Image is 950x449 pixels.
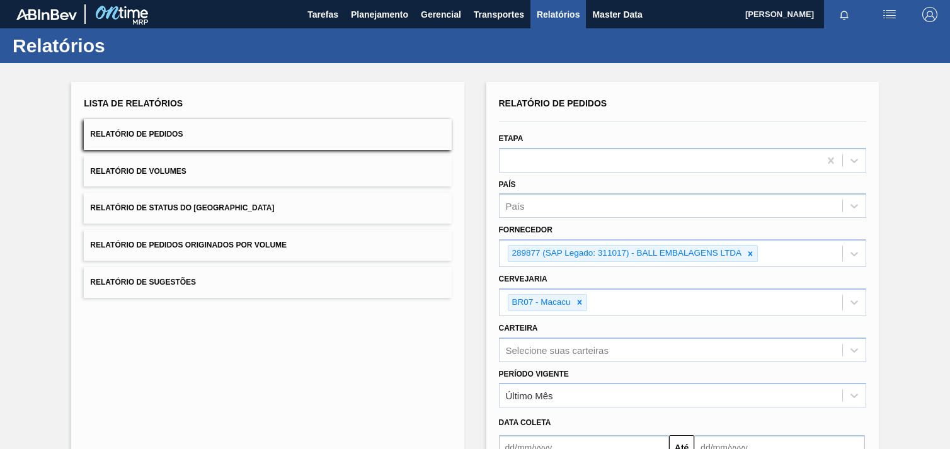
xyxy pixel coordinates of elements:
img: Logout [922,7,937,22]
span: Planejamento [351,7,408,22]
span: Relatório de Volumes [90,167,186,176]
div: Selecione suas carteiras [506,344,609,355]
div: País [506,201,525,212]
label: País [499,180,516,189]
span: Tarefas [307,7,338,22]
span: Relatório de Pedidos [90,130,183,139]
span: Lista de Relatórios [84,98,183,108]
button: Relatório de Sugestões [84,267,451,298]
label: Período Vigente [499,370,569,378]
div: 289877 (SAP Legado: 311017) - BALL EMBALAGENS LTDA [508,246,743,261]
button: Relatório de Pedidos Originados por Volume [84,230,451,261]
span: Transportes [474,7,524,22]
button: Relatório de Pedidos [84,119,451,150]
h1: Relatórios [13,38,236,53]
label: Fornecedor [499,225,552,234]
span: Relatórios [537,7,580,22]
button: Relatório de Volumes [84,156,451,187]
span: Relatório de Pedidos [499,98,607,108]
label: Carteira [499,324,538,332]
div: Último Mês [506,390,553,401]
label: Cervejaria [499,275,547,283]
span: Data coleta [499,418,551,427]
div: BR07 - Macacu [508,295,573,310]
label: Etapa [499,134,524,143]
img: TNhmsLtSVTkK8tSr43FrP2fwEKptu5GPRR3wAAAABJRU5ErkJggg== [16,9,77,20]
span: Relatório de Pedidos Originados por Volume [90,241,287,249]
span: Gerencial [421,7,461,22]
span: Relatório de Status do [GEOGRAPHIC_DATA] [90,203,274,212]
img: userActions [882,7,897,22]
span: Relatório de Sugestões [90,278,196,287]
span: Master Data [592,7,642,22]
button: Notificações [824,6,864,23]
button: Relatório de Status do [GEOGRAPHIC_DATA] [84,193,451,224]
